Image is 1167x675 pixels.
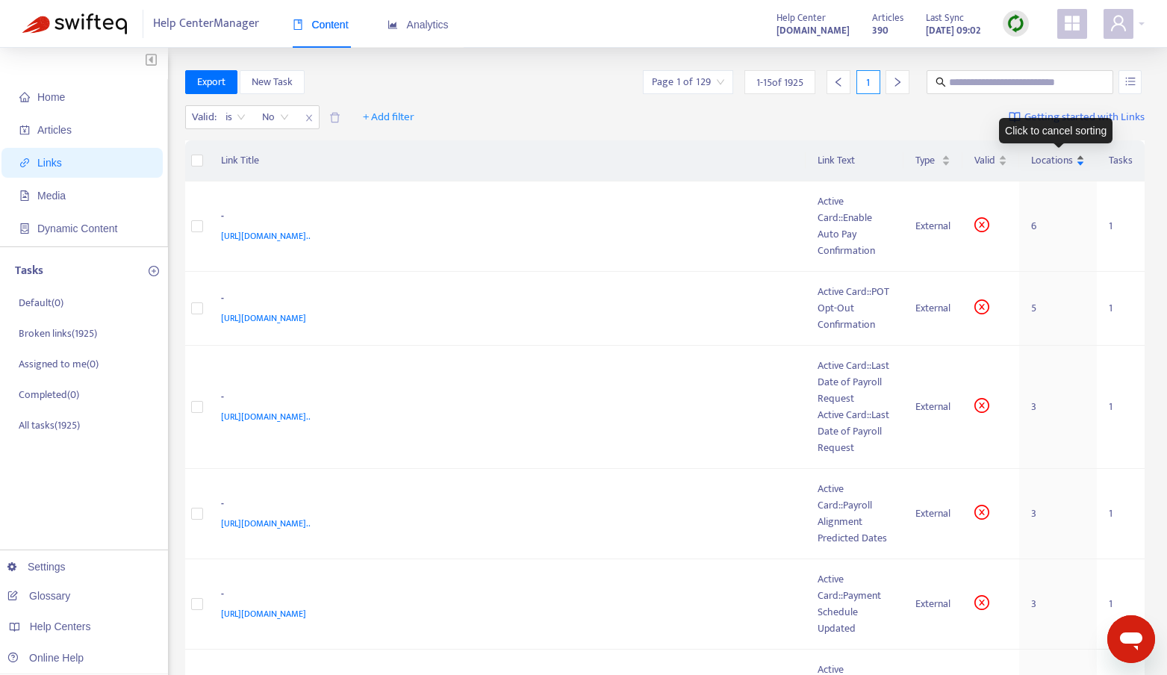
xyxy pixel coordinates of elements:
[1097,272,1145,346] td: 1
[363,108,414,126] span: + Add filter
[7,590,70,602] a: Glossary
[252,74,293,90] span: New Task
[818,407,891,456] div: Active Card::Last Date of Payroll Request
[1019,272,1097,346] td: 5
[225,106,246,128] span: is
[903,140,962,181] th: Type
[833,77,844,87] span: left
[818,481,891,547] div: Active Card::Payroll Alignment Predicted Dates
[299,109,319,127] span: close
[974,152,995,169] span: Valid
[153,10,259,38] span: Help Center Manager
[7,561,66,573] a: Settings
[974,299,989,314] span: close-circle
[221,409,311,424] span: [URL][DOMAIN_NAME]..
[915,152,939,169] span: Type
[1110,14,1127,32] span: user
[221,228,311,243] span: [URL][DOMAIN_NAME]..
[915,218,950,234] div: External
[1097,559,1145,650] td: 1
[329,112,340,123] span: delete
[915,399,950,415] div: External
[293,19,349,31] span: Content
[19,326,97,341] p: Broken links ( 1925 )
[221,496,788,515] div: -
[221,586,788,606] div: -
[37,124,72,136] span: Articles
[1019,346,1097,469] td: 3
[926,22,980,39] strong: [DATE] 09:02
[1125,76,1136,87] span: unordered-list
[936,77,946,87] span: search
[999,118,1112,143] div: Click to cancel sorting
[1006,14,1025,33] img: sync.dc5367851b00ba804db3.png
[240,70,305,94] button: New Task
[926,10,964,26] span: Last Sync
[974,505,989,520] span: close-circle
[892,77,903,87] span: right
[1097,140,1145,181] th: Tasks
[818,193,891,259] div: Active Card::Enable Auto Pay Confirmation
[1097,181,1145,272] td: 1
[19,190,30,201] span: file-image
[1019,559,1097,650] td: 3
[149,266,159,276] span: plus-circle
[974,398,989,413] span: close-circle
[1107,615,1155,663] iframe: Button to launch messaging window
[777,22,850,39] a: [DOMAIN_NAME]
[221,516,311,531] span: [URL][DOMAIN_NAME]..
[7,652,84,664] a: Online Help
[19,356,99,372] p: Assigned to me ( 0 )
[37,190,66,202] span: Media
[1019,469,1097,559] td: 3
[209,140,806,181] th: Link Title
[19,295,63,311] p: Default ( 0 )
[19,417,80,433] p: All tasks ( 1925 )
[777,10,826,26] span: Help Center
[37,223,117,234] span: Dynamic Content
[221,606,306,621] span: [URL][DOMAIN_NAME]
[22,13,127,34] img: Swifteq
[1118,70,1142,94] button: unordered-list
[221,208,788,228] div: -
[1009,111,1021,123] img: image-link
[15,262,43,280] p: Tasks
[19,158,30,168] span: link
[1097,469,1145,559] td: 1
[915,596,950,612] div: External
[806,140,903,181] th: Link Text
[1031,152,1073,169] span: Locations
[915,300,950,317] div: External
[19,92,30,102] span: home
[221,290,788,310] div: -
[293,19,303,30] span: book
[19,387,79,402] p: Completed ( 0 )
[756,75,803,90] span: 1 - 15 of 1925
[19,125,30,135] span: account-book
[1024,109,1145,126] span: Getting started with Links
[37,91,65,103] span: Home
[197,74,225,90] span: Export
[974,595,989,610] span: close-circle
[262,106,289,128] span: No
[30,620,91,632] span: Help Centers
[818,284,891,333] div: Active Card::POT Opt-Out Confirmation
[962,140,1019,181] th: Valid
[186,106,219,128] span: Valid :
[388,19,398,30] span: area-chart
[352,105,426,129] button: + Add filter
[19,223,30,234] span: container
[37,157,62,169] span: Links
[872,22,889,39] strong: 390
[872,10,903,26] span: Articles
[388,19,449,31] span: Analytics
[818,358,891,407] div: Active Card::Last Date of Payroll Request
[1009,105,1145,129] a: Getting started with Links
[1097,346,1145,469] td: 1
[974,217,989,232] span: close-circle
[818,571,891,637] div: Active Card::Payment Schedule Updated
[221,311,306,326] span: [URL][DOMAIN_NAME]
[1019,181,1097,272] td: 6
[856,70,880,94] div: 1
